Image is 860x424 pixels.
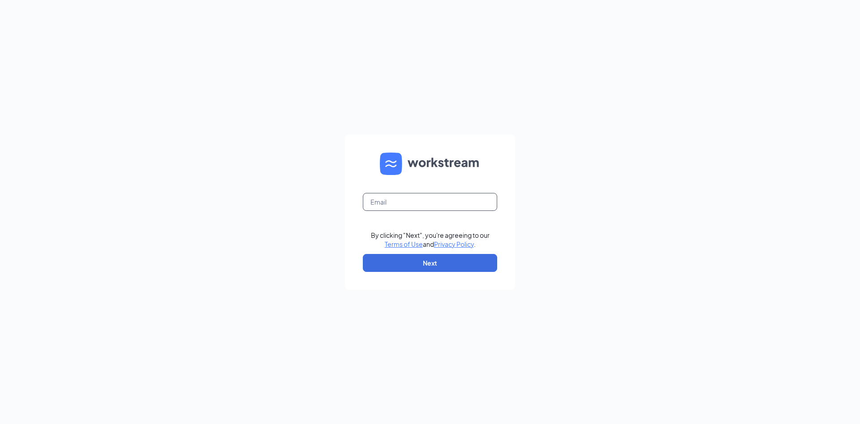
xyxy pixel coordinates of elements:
[380,153,480,175] img: WS logo and Workstream text
[434,240,474,248] a: Privacy Policy
[385,240,423,248] a: Terms of Use
[363,193,497,211] input: Email
[371,231,490,249] div: By clicking "Next", you're agreeing to our and .
[363,254,497,272] button: Next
